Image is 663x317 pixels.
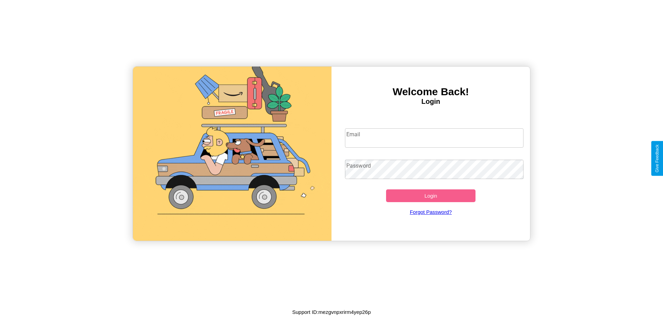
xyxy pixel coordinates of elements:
[331,86,530,98] h3: Welcome Back!
[331,98,530,106] h4: Login
[342,202,520,222] a: Forgot Password?
[133,67,331,241] img: gif
[292,307,371,317] p: Support ID: mezgvnpxrirm4yep26p
[655,145,660,172] div: Give Feedback
[386,189,475,202] button: Login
